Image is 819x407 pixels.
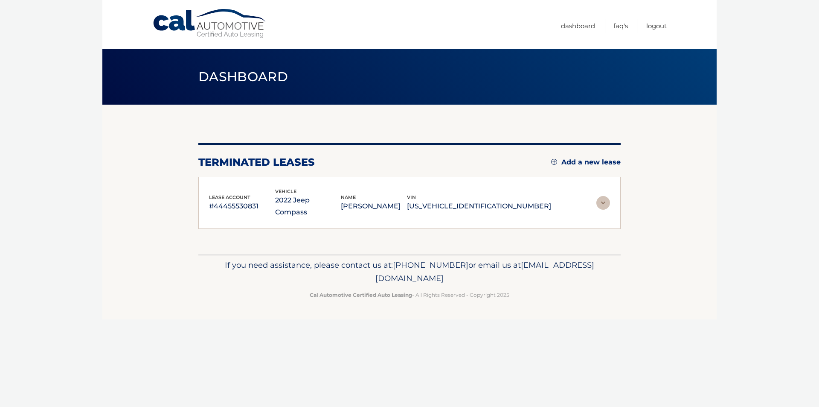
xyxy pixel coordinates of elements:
[198,69,288,85] span: Dashboard
[407,200,551,212] p: [US_VEHICLE_IDENTIFICATION_NUMBER]
[596,196,610,210] img: accordion-rest.svg
[275,194,341,218] p: 2022 Jeep Compass
[209,200,275,212] p: #44455530831
[310,292,412,298] strong: Cal Automotive Certified Auto Leasing
[561,19,595,33] a: Dashboard
[204,258,615,286] p: If you need assistance, please contact us at: or email us at
[204,290,615,299] p: - All Rights Reserved - Copyright 2025
[613,19,628,33] a: FAQ's
[198,156,315,169] h2: terminated leases
[209,194,250,200] span: lease account
[551,158,621,167] a: Add a new lease
[646,19,667,33] a: Logout
[341,194,356,200] span: name
[407,194,416,200] span: vin
[551,159,557,165] img: add.svg
[275,188,296,194] span: vehicle
[393,260,468,270] span: [PHONE_NUMBER]
[341,200,407,212] p: [PERSON_NAME]
[152,9,267,39] a: Cal Automotive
